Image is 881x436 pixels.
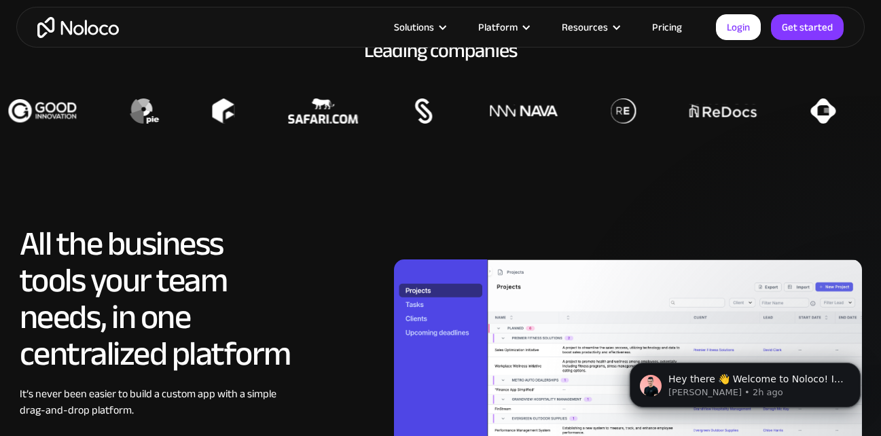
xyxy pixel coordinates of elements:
[609,334,881,429] iframe: Intercom notifications message
[20,225,291,372] h2: All the business tools your team needs, in one centralized platform
[461,18,545,36] div: Platform
[377,18,461,36] div: Solutions
[716,14,761,40] a: Login
[37,17,119,38] a: home
[394,18,434,36] div: Solutions
[478,18,518,36] div: Platform
[771,14,844,40] a: Get started
[545,18,635,36] div: Resources
[635,18,699,36] a: Pricing
[562,18,608,36] div: Resources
